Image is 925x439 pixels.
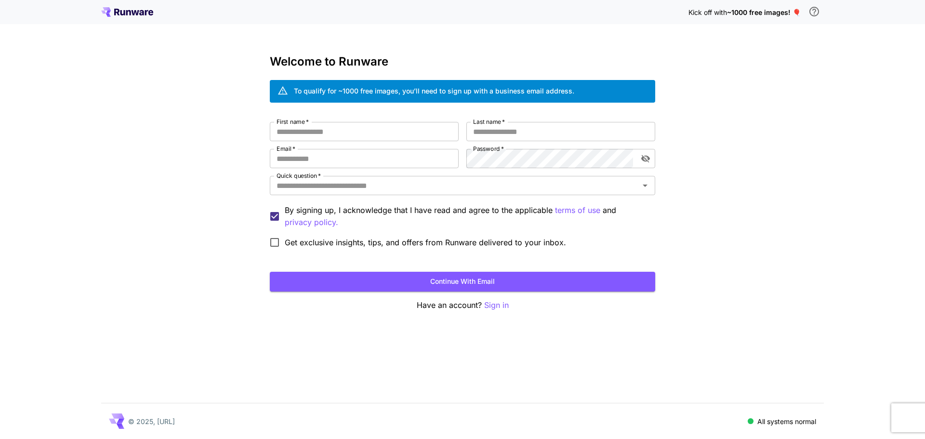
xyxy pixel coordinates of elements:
[277,145,295,153] label: Email
[285,216,338,228] p: privacy policy.
[285,216,338,228] button: By signing up, I acknowledge that I have read and agree to the applicable terms of use and
[555,204,600,216] p: terms of use
[285,204,647,228] p: By signing up, I acknowledge that I have read and agree to the applicable and
[270,299,655,311] p: Have an account?
[473,145,504,153] label: Password
[277,118,309,126] label: First name
[688,8,727,16] span: Kick off with
[805,2,824,21] button: In order to qualify for free credit, you need to sign up with a business email address and click ...
[285,237,566,248] span: Get exclusive insights, tips, and offers from Runware delivered to your inbox.
[128,416,175,426] p: © 2025, [URL]
[757,416,816,426] p: All systems normal
[473,118,505,126] label: Last name
[270,272,655,292] button: Continue with email
[555,204,600,216] button: By signing up, I acknowledge that I have read and agree to the applicable and privacy policy.
[484,299,509,311] button: Sign in
[294,86,574,96] div: To qualify for ~1000 free images, you’ll need to sign up with a business email address.
[637,150,654,167] button: toggle password visibility
[638,179,652,192] button: Open
[727,8,801,16] span: ~1000 free images! 🎈
[270,55,655,68] h3: Welcome to Runware
[277,172,321,180] label: Quick question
